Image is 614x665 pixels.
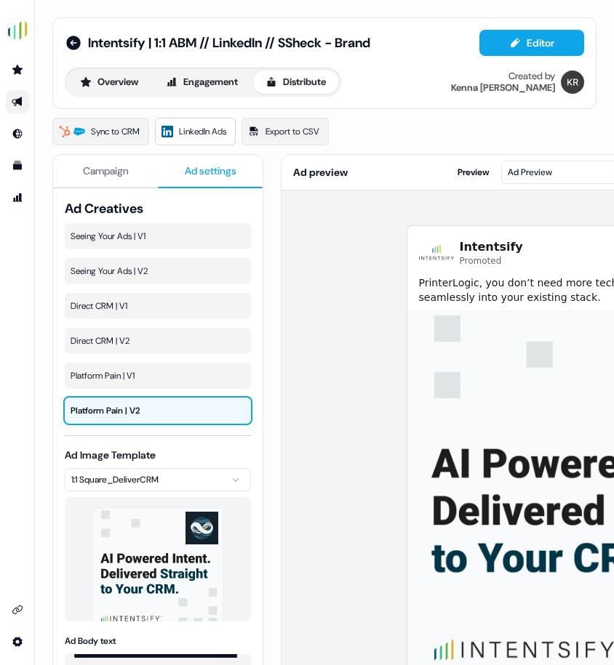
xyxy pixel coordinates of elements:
span: Preview [458,165,490,180]
a: Go to templates [6,154,29,177]
span: Ad settings [185,164,236,178]
button: Distribute [253,70,338,94]
div: Kenna [PERSON_NAME] [451,82,555,94]
button: Overview [68,70,151,94]
span: Intentsify | 1:1 ABM // LinkedIn // SSheck - Brand [88,34,370,52]
label: Ad Image Template [65,448,156,462]
button: Engagement [153,70,250,94]
img: Kenna [561,70,584,94]
span: Ad preview [293,165,348,180]
a: Go to prospects [6,58,29,81]
span: Export to CSV [266,124,319,139]
a: Go to outbound experience [6,90,29,113]
a: Go to attribution [6,186,29,209]
button: Editor [479,30,584,56]
span: Promoted [460,256,523,267]
a: Go to integrations [6,630,29,653]
span: Ad Creatives [65,200,251,217]
span: Seeing Your Ads | V1 [71,229,245,243]
span: Direct CRM | V1 [71,299,245,313]
span: Platform Pain | V1 [71,368,245,383]
label: Ad Body text [65,635,116,647]
a: LinkedIn Ads [155,118,236,145]
a: Editor [479,37,584,52]
span: Platform Pain | V2 [71,403,245,418]
span: Intentsify [460,238,523,256]
div: Created by [509,70,555,82]
span: Direct CRM | V2 [71,334,245,348]
span: LinkedIn Ads [179,124,226,139]
a: Export to CSV [242,118,329,145]
span: Sync to CRM [91,124,140,139]
a: Go to integrations [6,598,29,621]
a: Go to Inbound [6,122,29,145]
span: Seeing Your Ads | V2 [71,264,245,278]
span: Campaign [83,164,129,178]
a: Sync to CRM [52,118,149,145]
